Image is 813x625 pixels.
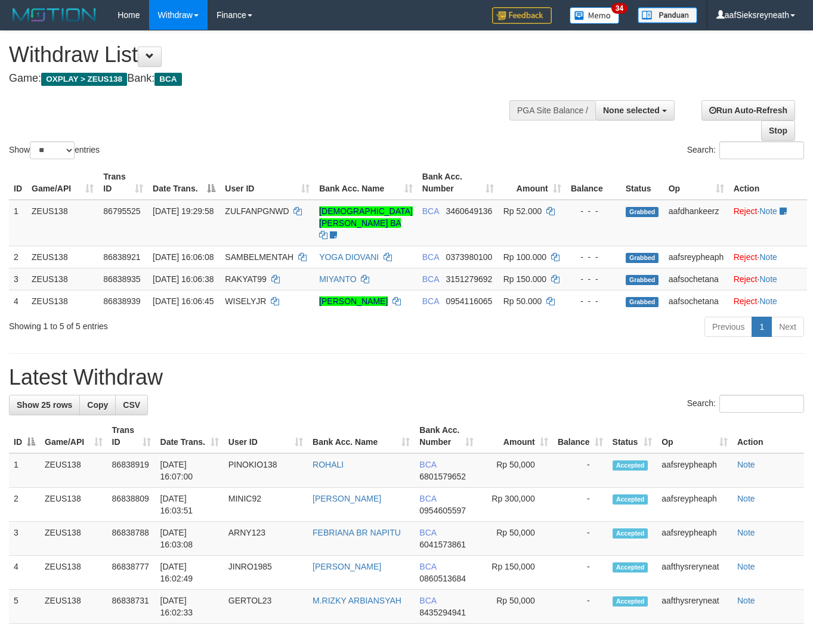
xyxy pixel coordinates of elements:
[313,460,344,469] a: ROHALI
[9,366,804,389] h1: Latest Withdraw
[153,296,214,306] span: [DATE] 16:06:45
[478,590,553,624] td: Rp 50,000
[422,252,439,262] span: BCA
[419,460,436,469] span: BCA
[613,528,648,539] span: Accepted
[626,207,659,217] span: Grabbed
[156,488,224,522] td: [DATE] 16:03:51
[492,7,552,24] img: Feedback.jpg
[9,315,330,332] div: Showing 1 to 5 of 5 entries
[313,494,381,503] a: [PERSON_NAME]
[737,528,755,537] a: Note
[664,246,729,268] td: aafsreypheaph
[27,290,98,312] td: ZEUS138
[40,590,107,624] td: ZEUS138
[657,590,732,624] td: aafthysreryneat
[79,395,116,415] a: Copy
[313,528,401,537] a: FEBRIANA BR NAPITU
[503,296,542,306] span: Rp 50.000
[156,453,224,488] td: [DATE] 16:07:00
[418,166,499,200] th: Bank Acc. Number: activate to sort column ascending
[729,290,807,312] td: ·
[446,274,492,284] span: Copy 3151279692 to clipboard
[419,608,466,617] span: Copy 8435294941 to clipboard
[107,556,156,590] td: 86838777
[638,7,697,23] img: panduan.png
[553,419,608,453] th: Balance: activate to sort column ascending
[657,556,732,590] td: aafthysreryneat
[422,206,439,216] span: BCA
[611,3,627,14] span: 34
[657,488,732,522] td: aafsreypheaph
[571,251,616,263] div: - - -
[27,268,98,290] td: ZEUS138
[478,419,553,453] th: Amount: activate to sort column ascending
[103,274,140,284] span: 86838935
[419,528,436,537] span: BCA
[759,252,777,262] a: Note
[103,296,140,306] span: 86838939
[570,7,620,24] img: Button%20Memo.svg
[446,296,492,306] span: Copy 0954116065 to clipboard
[107,419,156,453] th: Trans ID: activate to sort column ascending
[308,419,415,453] th: Bank Acc. Name: activate to sort column ascending
[752,317,772,337] a: 1
[9,200,27,246] td: 1
[319,296,388,306] a: [PERSON_NAME]
[478,453,553,488] td: Rp 50,000
[9,453,40,488] td: 1
[478,522,553,556] td: Rp 50,000
[156,419,224,453] th: Date Trans.: activate to sort column ascending
[107,488,156,522] td: 86838809
[446,206,492,216] span: Copy 3460649136 to clipboard
[419,540,466,549] span: Copy 6041573861 to clipboard
[657,419,732,453] th: Op: activate to sort column ascending
[314,166,418,200] th: Bank Acc. Name: activate to sort column ascending
[553,522,608,556] td: -
[40,419,107,453] th: Game/API: activate to sort column ascending
[224,590,308,624] td: GERTOL23
[719,395,804,413] input: Search:
[224,556,308,590] td: JINRO1985
[626,253,659,263] span: Grabbed
[9,419,40,453] th: ID: activate to sort column descending
[478,488,553,522] td: Rp 300,000
[737,596,755,605] a: Note
[156,556,224,590] td: [DATE] 16:02:49
[319,274,357,284] a: MIYANTO
[224,419,308,453] th: User ID: activate to sort column ascending
[224,488,308,522] td: MINIC92
[571,205,616,217] div: - - -
[664,268,729,290] td: aafsochetana
[9,290,27,312] td: 4
[626,275,659,285] span: Grabbed
[771,317,804,337] a: Next
[40,556,107,590] td: ZEUS138
[422,296,439,306] span: BCA
[687,141,804,159] label: Search:
[701,100,795,120] a: Run Auto-Refresh
[621,166,664,200] th: Status
[734,296,758,306] a: Reject
[419,506,466,515] span: Copy 0954605597 to clipboard
[9,166,27,200] th: ID
[415,419,478,453] th: Bank Acc. Number: activate to sort column ascending
[107,453,156,488] td: 86838919
[30,141,75,159] select: Showentries
[734,252,758,262] a: Reject
[9,488,40,522] td: 2
[419,574,466,583] span: Copy 0860513684 to clipboard
[103,206,140,216] span: 86795525
[9,522,40,556] td: 3
[595,100,675,120] button: None selected
[664,290,729,312] td: aafsochetana
[115,395,148,415] a: CSV
[664,166,729,200] th: Op: activate to sort column ascending
[9,141,100,159] label: Show entries
[761,120,795,141] a: Stop
[225,296,266,306] span: WISELYJR
[657,453,732,488] td: aafsreypheaph
[156,590,224,624] td: [DATE] 16:02:33
[419,596,436,605] span: BCA
[608,419,657,453] th: Status: activate to sort column ascending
